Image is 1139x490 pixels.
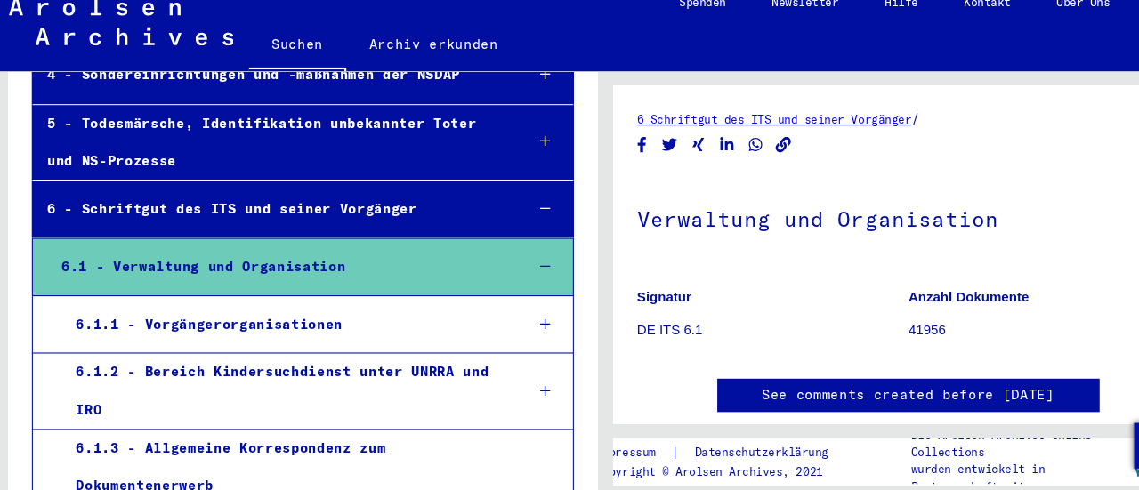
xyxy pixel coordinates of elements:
[715,378,988,397] a: See comments created before [DATE]
[620,143,639,165] button: Share on Twitter
[700,143,719,165] button: Share on WhatsApp
[36,72,480,107] div: 4 - Sondereinrichtungen und -maßnahmen der NSDAP
[1082,16,1102,28] span: DE
[599,288,650,302] b: Signatur
[599,317,851,336] p: DE ITS 6.1
[852,317,1103,336] p: 41956
[599,124,854,137] a: 6 Schriftgut des ITS und seiner Vorgänger
[50,251,480,285] div: 6.1 - Verwaltung und Organisation
[726,143,745,165] button: Copy link
[647,143,666,165] button: Share on Xing
[852,288,964,302] b: Anzahl Dokumente
[854,448,1057,480] p: wurden entwickelt in Partnerschaft mit
[36,197,480,231] div: 6 - Schriftgut des ITS und seiner Vorgänger
[599,182,1103,261] h1: Verwaltung und Organisation
[63,304,480,339] div: 6.1.1 - Vorgängerorganisationen
[36,117,480,187] div: 5 - Todesmärsche, Identifikation unbekannter Toter und NS-Prozesse
[63,349,480,418] div: 6.1.2 - Bereich Kindersuchdienst unter UNRRA und IRO
[560,431,630,450] a: Impressum
[560,431,798,450] div: |
[594,143,613,165] button: Share on Facebook
[854,416,1057,448] p: Die Arolsen Archives Online-Collections
[638,431,798,450] a: Datenschutzerklärung
[328,39,491,82] a: Archiv erkunden
[674,143,692,165] button: Share on LinkedIn
[14,17,223,61] img: Arolsen_neg.svg
[1058,426,1125,470] img: yv_logo.png
[63,420,477,489] div: 6.1.3 - Allgemeine Korrespondenz zum Dokumentenerwerb
[560,450,798,466] p: Copyright © Arolsen Archives, 2021
[1062,413,1104,455] img: Zustimmung ändern
[238,39,328,85] a: Suchen
[854,122,862,138] span: /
